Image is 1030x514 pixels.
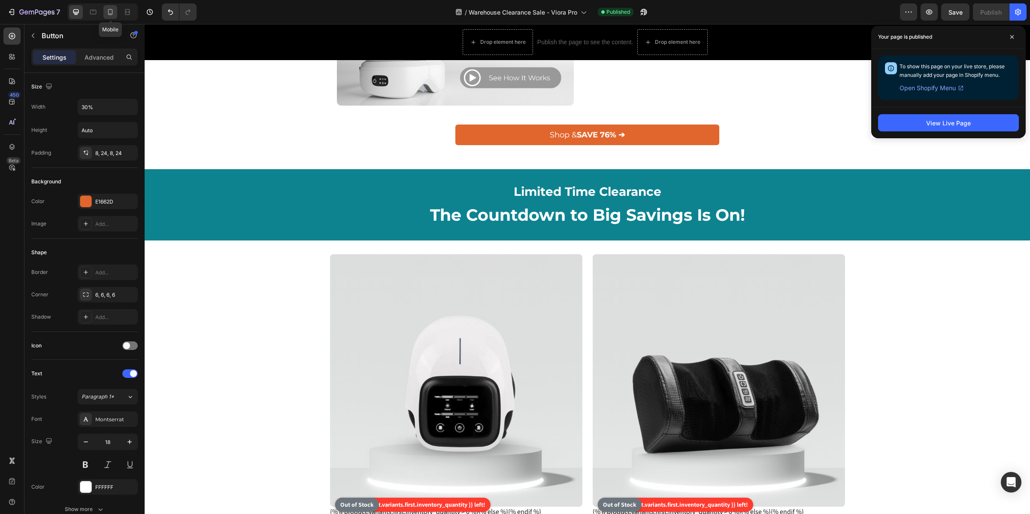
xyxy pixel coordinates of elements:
[78,99,137,115] input: Auto
[31,81,54,93] div: Size
[95,269,136,277] div: Add...
[405,104,480,118] p: Shop &
[31,126,47,134] div: Height
[432,106,480,116] strong: SAVE 76% ➔
[95,484,136,491] div: FFFFFF
[31,178,61,186] div: Background
[948,9,963,16] span: Save
[285,181,600,201] strong: The Countdown to Big Savings Is On!
[65,505,105,514] div: Show more
[85,53,114,62] p: Advanced
[31,198,45,205] div: Color
[311,100,575,121] a: Shop &SAVE 76% ➔
[448,230,700,483] img: KneeRelief Massager
[980,8,1002,17] div: Publish
[878,114,1019,131] button: View Live Page
[185,230,438,493] div: {% if product.variants.first.inventory_quantity > 0 %} {% else %} {% endif %}
[31,291,48,298] div: Corner
[465,8,467,17] span: /
[95,220,136,228] div: Add...
[31,149,51,157] div: Padding
[191,474,346,488] div: Only {{ product.variants.first.inventory_quantity }} left!
[95,313,136,321] div: Add...
[606,8,630,16] span: Published
[31,268,48,276] div: Border
[31,436,54,447] div: Size
[191,474,234,488] div: Out of Stock
[900,83,956,93] span: Open Shopify Menu
[192,26,429,81] img: gempages_474696484135109406-9fef0a99-fd70-4586-a64f-3f60f46530a0.png
[900,63,1005,78] span: To show this page on your live store, please manually add your page in Shopify menu.
[185,230,438,483] img: KneeRelief Massager
[95,198,136,206] div: E1662D
[941,3,969,21] button: Save
[31,103,45,111] div: Width
[162,3,197,21] div: Undo/Redo
[31,370,42,377] div: Text
[145,24,1030,514] iframe: Design area
[95,291,136,299] div: 6, 6, 6, 6
[6,157,21,164] div: Beta
[42,53,67,62] p: Settings
[78,122,137,138] input: Auto
[448,230,700,493] div: {% if product.variants.first.inventory_quantity > 0 %} {% else %} {% endif %}
[469,8,577,17] span: Warehouse Clearance Sale - Viora Pro
[3,3,64,21] button: 7
[8,91,21,98] div: 450
[42,30,115,41] p: Button
[453,474,497,488] div: Out of Stock
[31,249,47,256] div: Shape
[78,389,138,405] button: Paragraph 1*
[31,313,51,321] div: Shadow
[82,393,114,401] span: Paragraph 1*
[453,474,609,488] div: Only {{ product.variants.first.inventory_quantity }} left!
[1001,472,1021,493] div: Open Intercom Messenger
[31,483,45,491] div: Color
[31,415,42,423] div: Font
[31,342,42,350] div: Icon
[56,7,60,17] p: 7
[926,119,971,128] div: View Live Page
[95,149,136,157] div: 8, 24, 8, 24
[185,159,700,176] h2: Limited Time Clearance
[878,33,932,41] p: Your page is published
[31,393,46,401] div: Styles
[973,3,1009,21] button: Publish
[95,416,136,423] div: Montserrat
[31,220,46,228] div: Image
